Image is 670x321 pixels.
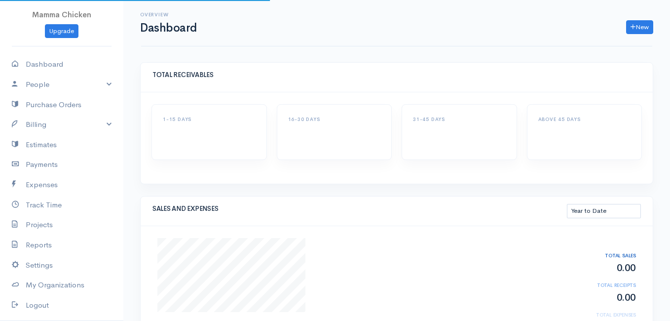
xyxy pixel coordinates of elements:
h2: 0.00 [564,263,636,274]
h6: 1-15 DAYS [163,117,256,122]
h6: 31-45 DAYS [413,117,506,122]
h6: ABOVE 45 DAYS [538,117,631,122]
h6: TOTAL EXPENSES [564,312,636,318]
h5: SALES AND EXPENSES [152,205,567,212]
h6: Overview [140,12,197,17]
h1: Dashboard [140,22,197,34]
h6: 16-30 DAYS [288,117,381,122]
h6: TOTAL RECEIPTS [564,282,636,288]
span: Mamma Chicken [32,10,91,19]
h5: TOTAL RECEIVABLES [152,72,641,79]
a: Upgrade [45,24,78,39]
h6: TOTAL SALES [564,253,636,258]
h2: 0.00 [564,292,636,303]
a: New [626,20,653,35]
